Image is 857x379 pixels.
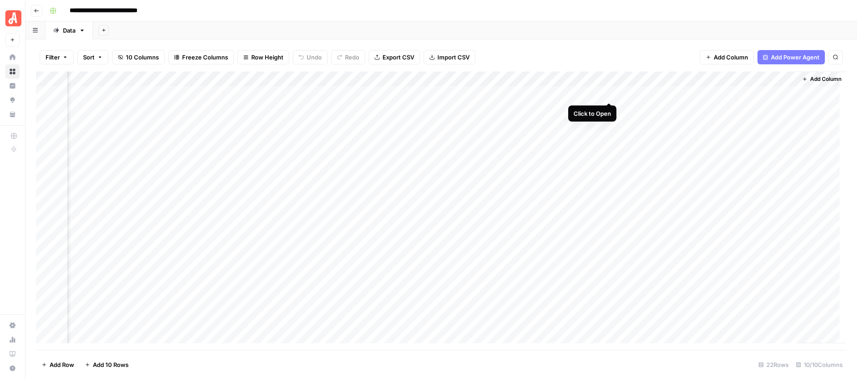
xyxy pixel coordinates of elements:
[424,50,475,64] button: Import CSV
[792,358,846,372] div: 10/10 Columns
[5,333,20,347] a: Usage
[168,50,234,64] button: Freeze Columns
[5,93,20,107] a: Opportunities
[331,50,365,64] button: Redo
[77,50,108,64] button: Sort
[755,358,792,372] div: 22 Rows
[383,53,414,62] span: Export CSV
[799,73,845,85] button: Add Column
[112,50,165,64] button: 10 Columns
[5,318,20,333] a: Settings
[369,50,420,64] button: Export CSV
[182,53,228,62] span: Freeze Columns
[574,109,611,118] div: Click to Open
[437,53,470,62] span: Import CSV
[5,10,21,26] img: Angi Logo
[345,53,359,62] span: Redo
[46,53,60,62] span: Filter
[36,358,79,372] button: Add Row
[83,53,95,62] span: Sort
[810,75,841,83] span: Add Column
[5,107,20,122] a: Your Data
[251,53,283,62] span: Row Height
[5,347,20,361] a: Learning Hub
[63,26,75,35] div: Data
[307,53,322,62] span: Undo
[5,79,20,93] a: Insights
[40,50,74,64] button: Filter
[700,50,754,64] button: Add Column
[5,7,20,29] button: Workspace: Angi
[714,53,748,62] span: Add Column
[293,50,328,64] button: Undo
[237,50,289,64] button: Row Height
[771,53,820,62] span: Add Power Agent
[93,360,129,369] span: Add 10 Rows
[5,50,20,64] a: Home
[5,64,20,79] a: Browse
[79,358,134,372] button: Add 10 Rows
[5,361,20,375] button: Help + Support
[46,21,93,39] a: Data
[757,50,825,64] button: Add Power Agent
[50,360,74,369] span: Add Row
[126,53,159,62] span: 10 Columns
